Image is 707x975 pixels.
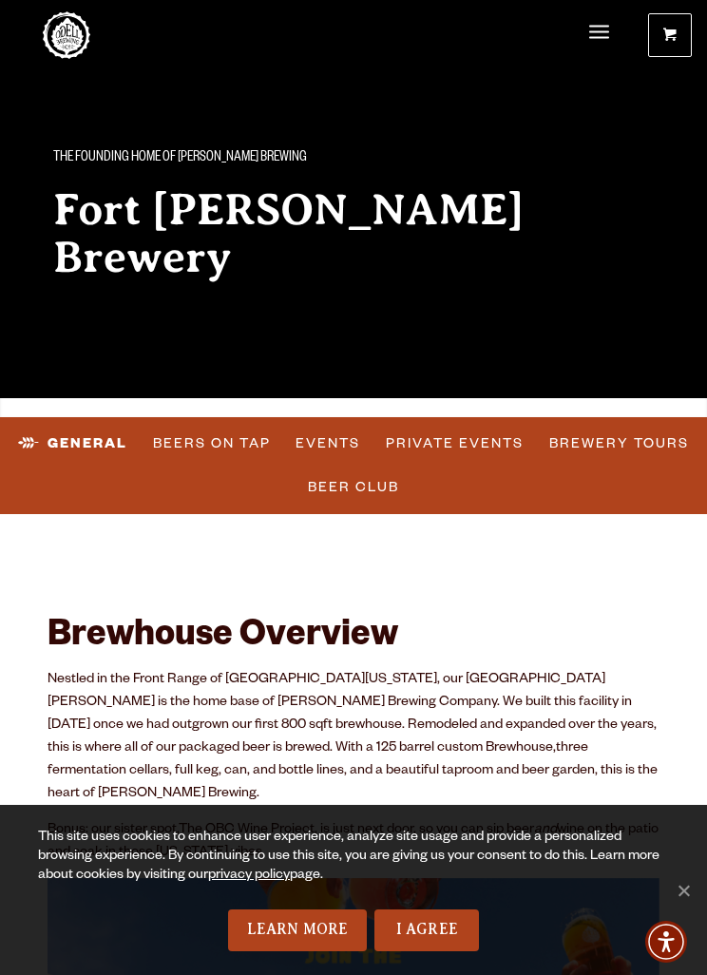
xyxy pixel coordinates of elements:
span: three fermentation cellars, full keg, can, and bottle lines, and a beautiful taproom and beer gar... [48,741,658,802]
div: Accessibility Menu [645,921,687,963]
h2: Fort [PERSON_NAME] Brewery [53,186,654,281]
a: Odell Home [43,11,90,59]
span: No [674,881,693,900]
a: Beers on Tap [145,422,278,466]
a: General [10,422,135,466]
div: Known for our beautiful patio and striking mountain views, this brewhouse is the go-to spot for l... [53,308,654,348]
h2: Brewhouse Overview [48,618,659,660]
a: Brewery Tours [542,422,697,466]
a: Menu [589,13,609,53]
a: privacy policy [208,869,290,884]
a: Beer Club [300,466,407,509]
span: The Founding Home of [PERSON_NAME] Brewing [53,146,307,171]
a: Private Events [378,422,531,466]
div: This site uses cookies to enhance user experience, analyze site usage and provide a personalized ... [38,829,669,909]
a: I Agree [374,909,479,951]
p: Nestled in the Front Range of [GEOGRAPHIC_DATA][US_STATE], our [GEOGRAPHIC_DATA][PERSON_NAME] is ... [48,669,659,806]
a: Learn More [228,909,368,951]
a: Events [288,422,368,466]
